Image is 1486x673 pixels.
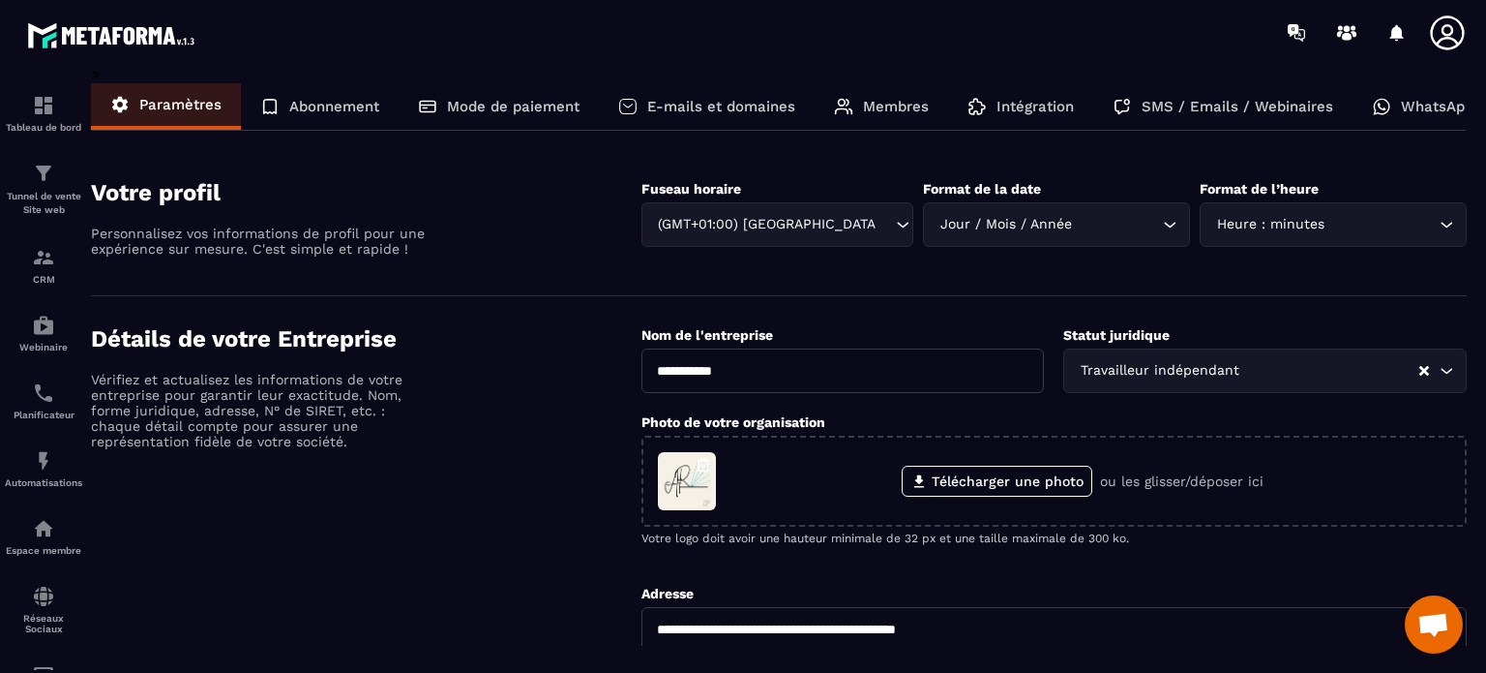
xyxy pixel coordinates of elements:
a: schedulerschedulerPlanificateur [5,367,82,435]
span: Heure : minutes [1212,214,1328,235]
p: Abonnement [289,98,379,115]
p: WhatsApp [1401,98,1473,115]
img: logo [27,17,201,53]
p: Paramètres [139,96,222,113]
a: formationformationTableau de bord [5,79,82,147]
h4: Votre profil [91,179,641,206]
p: Personnalisez vos informations de profil pour une expérience sur mesure. C'est simple et rapide ! [91,226,430,257]
p: CRM [5,274,82,285]
p: SMS / Emails / Webinaires [1142,98,1333,115]
input: Search for option [1328,214,1435,235]
img: scheduler [32,382,55,405]
a: social-networksocial-networkRéseaux Sociaux [5,570,82,649]
p: Planificateur [5,410,82,420]
img: automations [32,314,55,337]
label: Fuseau horaire [641,181,741,197]
label: Statut juridique [1063,327,1170,343]
input: Search for option [1076,214,1158,235]
label: Format de l’heure [1200,181,1319,197]
a: automationsautomationsAutomatisations [5,435,82,503]
a: formationformationCRM [5,231,82,299]
a: automationsautomationsEspace membre [5,503,82,570]
p: Vérifiez et actualisez les informations de votre entreprise pour garantir leur exactitude. Nom, f... [91,372,430,449]
div: Search for option [1200,202,1467,247]
label: Adresse [641,586,694,601]
p: Automatisations [5,477,82,488]
input: Search for option [877,214,891,235]
img: automations [32,449,55,473]
img: social-network [32,585,55,608]
label: Nom de l'entreprise [641,327,773,343]
div: Search for option [1063,349,1467,393]
a: automationsautomationsWebinaire [5,299,82,367]
h4: Détails de votre Entreprise [91,325,641,352]
span: Travailleur indépendant [1076,360,1243,382]
img: formation [32,94,55,117]
p: Tunnel de vente Site web [5,190,82,217]
p: Webinaire [5,342,82,352]
p: E-mails et domaines [647,98,795,115]
img: automations [32,517,55,540]
p: Espace membre [5,545,82,556]
span: Jour / Mois / Année [936,214,1076,235]
div: Ouvrir le chat [1405,596,1463,654]
label: Format de la date [923,181,1041,197]
p: Tableau de bord [5,122,82,133]
label: Photo de votre organisation [641,414,825,430]
div: Search for option [641,202,914,247]
img: formation [32,246,55,269]
p: Mode de paiement [447,98,580,115]
p: ou les glisser/déposer ici [1100,474,1263,489]
p: Intégration [996,98,1074,115]
button: Clear Selected [1419,364,1429,379]
p: Membres [863,98,929,115]
img: formation [32,162,55,185]
p: Votre logo doit avoir une hauteur minimale de 32 px et une taille maximale de 300 ko. [641,532,1467,545]
label: Télécharger une photo [902,466,1092,497]
div: Search for option [923,202,1190,247]
a: formationformationTunnel de vente Site web [5,147,82,231]
input: Search for option [1243,360,1417,382]
p: Réseaux Sociaux [5,613,82,634]
span: (GMT+01:00) [GEOGRAPHIC_DATA] [654,214,877,235]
